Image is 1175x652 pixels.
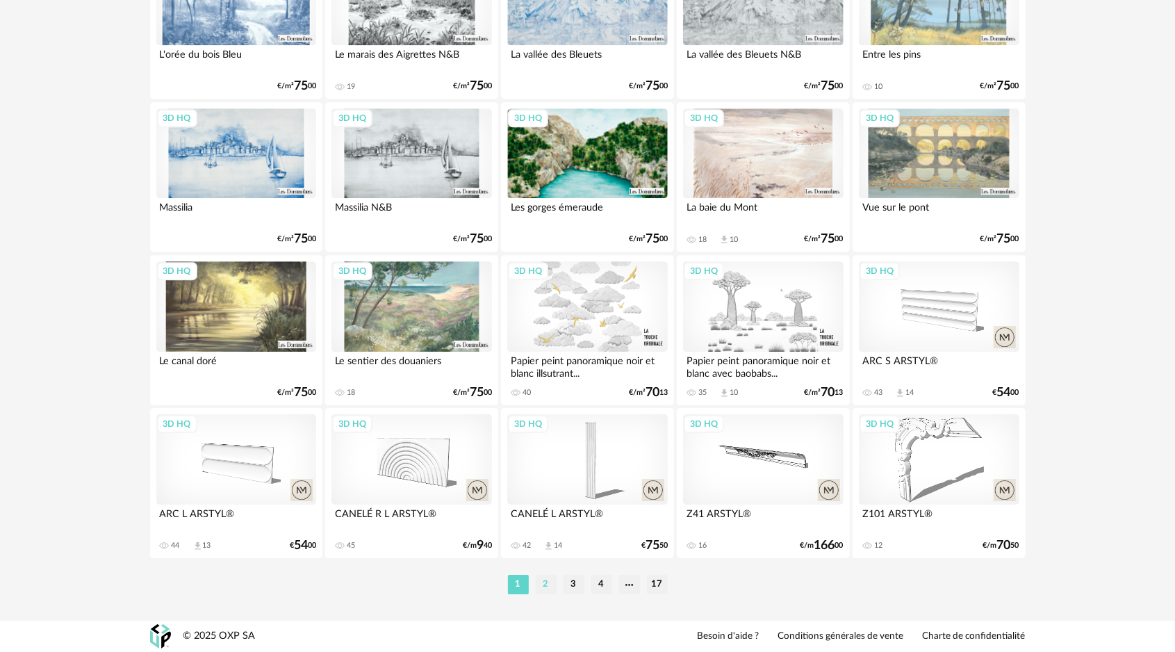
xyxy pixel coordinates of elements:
div: Vue sur le pont [859,198,1019,226]
li: 17 [647,575,668,594]
span: 75 [646,234,659,244]
div: Papier peint panoramique noir et blanc avec baobabs... [683,352,843,380]
div: €/m² 00 [629,81,668,91]
a: 3D HQ Le sentier des douaniers 18 €/m²7500 [325,255,498,405]
div: €/m² 00 [629,234,668,244]
div: 3D HQ [157,109,197,127]
div: €/m 00 [800,541,844,551]
span: 54 [997,388,1011,398]
div: €/m² 13 [805,388,844,398]
a: 3D HQ ARC L ARSTYL® 44 Download icon 13 €5400 [150,408,322,558]
div: © 2025 OXP SA [183,630,256,643]
div: La vallée des Bleuets [507,45,667,73]
div: La baie du Mont [683,198,843,226]
span: Download icon [719,388,730,398]
div: 43 [874,388,882,398]
div: €/m² 00 [805,234,844,244]
span: 75 [821,234,835,244]
span: 75 [470,81,484,91]
div: 12 [874,541,882,551]
div: 14 [554,541,562,551]
li: 1 [508,575,529,594]
a: 3D HQ Massilia N&B €/m²7500 [325,102,498,252]
div: 3D HQ [860,109,900,127]
span: 75 [294,81,308,91]
div: 3D HQ [684,109,724,127]
div: 3D HQ [860,262,900,280]
div: ARC L ARSTYL® [156,505,316,532]
a: 3D HQ La baie du Mont 18 Download icon 10 €/m²7500 [677,102,849,252]
div: 44 [172,541,180,551]
div: 3D HQ [860,415,900,433]
div: € 00 [993,388,1019,398]
div: CANELÉ R L ARSTYL® [331,505,491,532]
span: 75 [294,388,308,398]
div: CANELÉ L ARSTYL® [507,505,667,532]
div: L'orée du bois Bleu [156,45,316,73]
span: 75 [821,81,835,91]
a: 3D HQ CANELÉ L ARSTYL® 42 Download icon 14 €7550 [501,408,673,558]
div: Massilia [156,198,316,226]
div: 3D HQ [157,262,197,280]
div: Papier peint panoramique noir et blanc illsutrant... [507,352,667,380]
a: 3D HQ Z101 ARSTYL® 12 €/m7050 [853,408,1025,558]
div: Massilia N&B [331,198,491,226]
div: Z101 ARSTYL® [859,505,1019,532]
a: Besoin d'aide ? [698,630,759,643]
div: €/m² 00 [453,81,492,91]
li: 4 [591,575,612,594]
div: €/m 50 [983,541,1019,551]
span: Download icon [192,541,203,551]
div: 10 [730,235,738,245]
span: 75 [646,81,659,91]
div: 45 [347,541,355,551]
div: 3D HQ [332,262,372,280]
div: 19 [347,82,355,92]
div: 3D HQ [332,415,372,433]
div: € 00 [290,541,316,551]
div: €/m² 00 [453,388,492,398]
div: Entre les pins [859,45,1019,73]
div: 3D HQ [684,262,724,280]
div: Le sentier des douaniers [331,352,491,380]
div: Les gorges émeraude [507,198,667,226]
a: 3D HQ Le canal doré €/m²7500 [150,255,322,405]
div: 18 [698,235,707,245]
span: 75 [470,234,484,244]
span: Download icon [543,541,554,551]
div: 40 [523,388,531,398]
span: 166 [814,541,835,551]
div: Z41 ARSTYL® [683,505,843,532]
a: 3D HQ Les gorges émeraude €/m²7500 [501,102,673,252]
a: Conditions générales de vente [778,630,904,643]
div: 3D HQ [508,262,548,280]
div: €/m² 13 [629,388,668,398]
div: 3D HQ [684,415,724,433]
div: €/m 40 [463,541,492,551]
div: 3D HQ [508,415,548,433]
span: 75 [997,81,1011,91]
div: €/m² 00 [277,81,316,91]
div: 35 [698,388,707,398]
span: 75 [294,234,308,244]
div: €/m² 00 [277,234,316,244]
a: Charte de confidentialité [923,630,1026,643]
div: €/m² 00 [980,81,1019,91]
a: 3D HQ Papier peint panoramique noir et blanc illsutrant... 40 €/m²7013 [501,255,673,405]
div: €/m² 00 [453,234,492,244]
div: Le marais des Aigrettes N&B [331,45,491,73]
a: 3D HQ Massilia €/m²7500 [150,102,322,252]
div: 18 [347,388,355,398]
span: 9 [477,541,484,551]
a: 3D HQ Vue sur le pont €/m²7500 [853,102,1025,252]
span: 70 [997,541,1011,551]
div: 3D HQ [332,109,372,127]
div: Le canal doré [156,352,316,380]
a: 3D HQ CANELÉ R L ARSTYL® 45 €/m940 [325,408,498,558]
div: 3D HQ [157,415,197,433]
span: 70 [821,388,835,398]
div: 13 [203,541,211,551]
span: 54 [294,541,308,551]
span: 75 [646,541,659,551]
div: €/m² 00 [805,81,844,91]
